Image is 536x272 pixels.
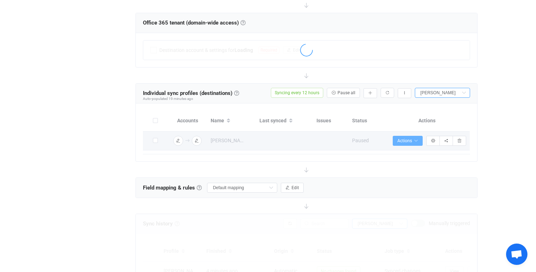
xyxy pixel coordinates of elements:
[271,88,323,98] span: Syncing every 12 hours
[143,182,202,193] span: Field mapping & rules
[281,183,304,193] button: Edit
[393,136,423,146] button: Actions
[143,97,193,101] div: Auto-populated 19 minutes ago
[337,90,355,95] span: Pause all
[352,138,369,143] span: Paused
[143,90,232,96] span: Individual sync profiles (destinations)
[256,115,313,127] div: Last synced
[292,185,299,190] span: Edit
[207,115,256,127] div: Name
[211,137,244,145] span: [PERSON_NAME]
[327,88,360,98] button: Pause all
[143,17,246,28] span: Office 365 tenant (domain-wide access)
[313,117,349,125] div: Issues
[397,138,418,143] span: Actions
[207,183,277,193] input: Select
[349,117,384,125] div: Status
[168,117,207,125] div: Accounts
[506,244,527,265] a: Open chat
[384,117,470,125] div: Actions
[415,88,470,98] input: Filter by profile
